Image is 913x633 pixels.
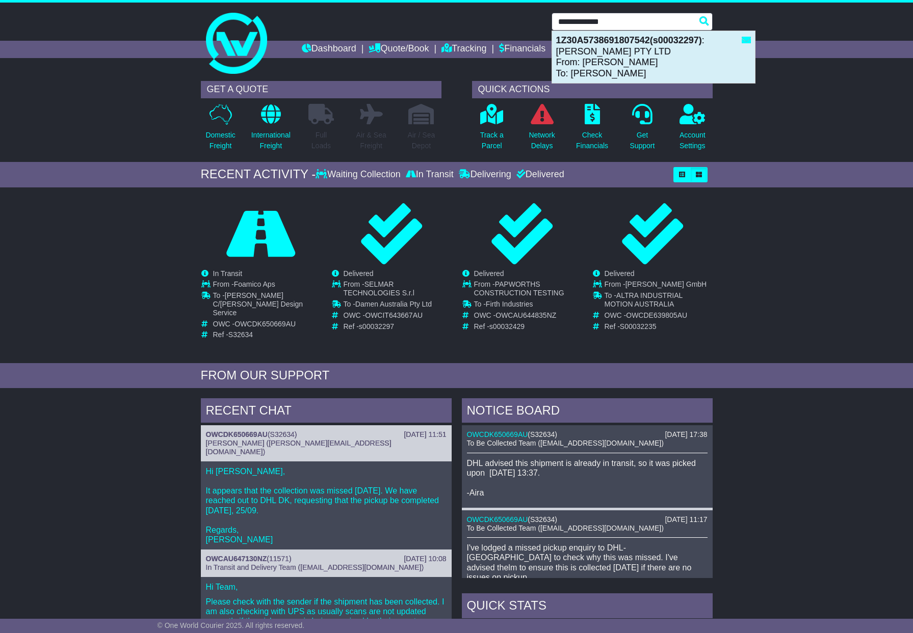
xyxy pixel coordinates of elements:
span: Delivered [474,269,504,278]
p: Track a Parcel [480,130,504,151]
div: : [PERSON_NAME] PTY LTD From: [PERSON_NAME] To: [PERSON_NAME] [552,31,755,83]
td: From - [213,280,321,291]
span: Firth Industries [486,300,533,308]
div: ( ) [206,430,447,439]
span: To Be Collected Team ([EMAIL_ADDRESS][DOMAIN_NAME]) [467,439,664,447]
div: RECENT ACTIVITY - [201,167,316,182]
p: Network Delays [529,130,555,151]
a: OWCDK650669AU [206,430,268,438]
div: [DATE] 17:38 [665,430,707,439]
p: Please check with the sender if the shipment has been collected. I am also checking with UPS as u... [206,597,447,626]
a: Tracking [441,41,486,58]
span: SELMAR TECHNOLOGIES S.r.l [344,280,414,297]
p: Air & Sea Freight [356,130,386,151]
p: Hi Team, [206,582,447,592]
div: [DATE] 10:08 [404,555,446,563]
div: Delivered [514,169,564,180]
span: 11571 [269,555,289,563]
div: ( ) [467,430,708,439]
td: OWC - [213,320,321,331]
td: Ref - [474,322,582,331]
span: OWCIT643667AU [365,311,423,319]
a: DomesticFreight [205,103,236,157]
span: s00032429 [489,322,525,331]
span: S32634 [530,430,555,438]
p: International Freight [251,130,291,151]
p: Domestic Freight [205,130,235,151]
span: In Transit and Delivery Team ([EMAIL_ADDRESS][DOMAIN_NAME]) [206,563,424,571]
p: I've lodged a missed pickup enquiry to DHL-[GEOGRAPHIC_DATA] to check why this was missed. I've a... [467,543,708,582]
span: Foamico Aps [234,280,275,288]
a: Financials [499,41,545,58]
p: Full Loads [308,130,334,151]
td: Ref - [213,331,321,339]
div: FROM OUR SUPPORT [201,368,713,383]
a: AccountSettings [679,103,706,157]
td: To - [344,300,451,311]
td: From - [605,280,712,291]
a: OWCDK650669AU [467,515,528,524]
div: Quick Stats [462,593,713,621]
span: PAPWORTHS CONSTRUCTION TESTING [474,280,564,297]
p: Hi [PERSON_NAME], It appears that the collection was missed [DATE]. We have reached out to DHL DK... [206,466,447,545]
span: OWCAU644835NZ [495,311,556,319]
span: OWCDE639805AU [626,311,687,319]
span: Delivered [605,269,635,278]
td: Ref - [605,322,712,331]
a: CheckFinancials [576,103,609,157]
a: OWCAU647130NZ [206,555,267,563]
span: OWCDK650669AU [234,320,296,328]
span: Damen Australia Pty Ltd [355,300,432,308]
p: DHL advised this shipment is already in transit, so it was picked upon [DATE] 13:37. -Aira [467,458,708,498]
div: RECENT CHAT [201,398,452,426]
a: GetSupport [629,103,655,157]
td: OWC - [344,311,451,322]
span: S32634 [228,331,253,339]
div: ( ) [206,555,447,563]
div: Waiting Collection [316,169,403,180]
span: S00032235 [620,322,657,331]
span: In Transit [213,269,243,278]
td: OWC - [605,311,712,322]
a: NetworkDelays [528,103,555,157]
a: Track aParcel [480,103,504,157]
td: From - [474,280,582,300]
p: Get Support [630,130,655,151]
div: NOTICE BOARD [462,398,713,426]
span: [PERSON_NAME] C/[PERSON_NAME] Design Service [213,291,303,317]
div: GET A QUOTE [201,81,441,98]
p: Check Financials [576,130,608,151]
div: ( ) [467,515,708,524]
a: InternationalFreight [251,103,291,157]
a: OWCDK650669AU [467,430,528,438]
div: [DATE] 11:17 [665,515,707,524]
span: S32634 [270,430,295,438]
span: © One World Courier 2025. All rights reserved. [158,621,305,629]
span: S32634 [530,515,555,524]
a: Quote/Book [369,41,429,58]
strong: 1Z30A5738691807542(s00032297) [556,35,702,45]
span: [PERSON_NAME] ([PERSON_NAME][EMAIL_ADDRESS][DOMAIN_NAME]) [206,439,392,456]
span: ALTRA INDUSTRIAL MOTION AUSTRALIA [605,291,683,308]
td: OWC - [474,311,582,322]
td: To - [605,291,712,311]
p: Account Settings [680,130,706,151]
div: QUICK ACTIONS [472,81,713,98]
td: Ref - [344,322,451,331]
span: [PERSON_NAME] GmbH [625,280,707,288]
span: s00032297 [359,322,394,331]
div: [DATE] 11:51 [404,430,446,439]
div: Delivering [456,169,514,180]
td: To - [474,300,582,311]
span: Delivered [344,269,374,278]
span: To Be Collected Team ([EMAIL_ADDRESS][DOMAIN_NAME]) [467,524,664,532]
a: Dashboard [302,41,356,58]
div: In Transit [403,169,456,180]
p: Air / Sea Depot [408,130,435,151]
td: To - [213,291,321,319]
td: From - [344,280,451,300]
